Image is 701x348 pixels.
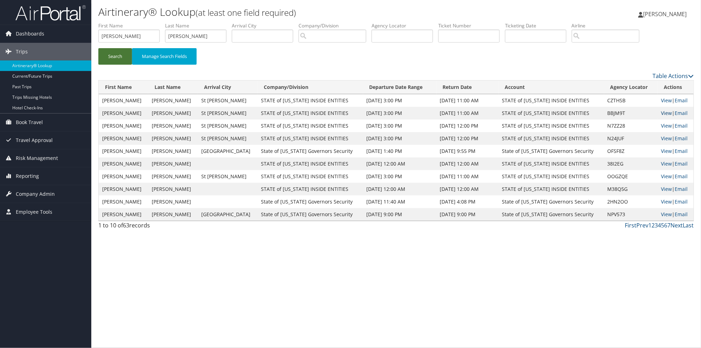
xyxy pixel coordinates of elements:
[99,157,148,170] td: [PERSON_NAME]
[661,135,672,142] a: View
[99,208,148,221] td: [PERSON_NAME]
[661,148,672,154] a: View
[363,157,437,170] td: [DATE] 12:00 AM
[148,170,198,183] td: [PERSON_NAME]
[363,132,437,145] td: [DATE] 3:00 PM
[657,145,694,157] td: |
[198,80,258,94] th: Arrival City: activate to sort column ascending
[198,170,258,183] td: St [PERSON_NAME]
[675,211,688,218] a: Email
[99,94,148,107] td: [PERSON_NAME]
[675,97,688,104] a: Email
[299,22,372,29] label: Company/Division
[16,185,55,203] span: Company Admin
[604,107,658,120] td: BBJM9T
[652,221,655,229] a: 2
[98,22,165,29] label: First Name
[657,170,694,183] td: |
[499,132,604,145] td: STATE of [US_STATE] INSIDE ENTITIES
[198,208,258,221] td: [GEOGRAPHIC_DATA]
[363,94,437,107] td: [DATE] 3:00 PM
[499,208,604,221] td: State of [US_STATE] Governors Security
[99,132,148,145] td: [PERSON_NAME]
[657,120,694,132] td: |
[675,186,688,192] a: Email
[198,120,258,132] td: St [PERSON_NAME]
[625,221,637,229] a: First
[258,170,363,183] td: STATE of [US_STATE] INSIDE ENTITIES
[148,208,198,221] td: [PERSON_NAME]
[98,5,496,19] h1: Airtinerary® Lookup
[148,80,198,94] th: Last Name: activate to sort column ascending
[604,132,658,145] td: N24JUF
[258,107,363,120] td: STATE of [US_STATE] INSIDE ENTITIES
[232,22,299,29] label: Arrival City
[675,110,688,116] a: Email
[604,94,658,107] td: CZTHSB
[258,120,363,132] td: STATE of [US_STATE] INSIDE ENTITIES
[499,107,604,120] td: STATE of [US_STATE] INSIDE ENTITIES
[505,22,572,29] label: Ticketing Date
[668,221,671,229] a: 7
[258,94,363,107] td: STATE of [US_STATE] INSIDE ENTITIES
[499,80,604,94] th: Account: activate to sort column ascending
[657,208,694,221] td: |
[604,120,658,132] td: N7ZZ28
[148,120,198,132] td: [PERSON_NAME]
[437,157,499,170] td: [DATE] 12:00 AM
[16,114,43,131] span: Book Travel
[604,80,658,94] th: Agency Locator: activate to sort column ascending
[148,183,198,195] td: [PERSON_NAME]
[99,195,148,208] td: [PERSON_NAME]
[16,43,28,60] span: Trips
[99,170,148,183] td: [PERSON_NAME]
[363,107,437,120] td: [DATE] 3:00 PM
[99,107,148,120] td: [PERSON_NAME]
[99,145,148,157] td: [PERSON_NAME]
[198,145,258,157] td: [GEOGRAPHIC_DATA]
[661,198,672,205] a: View
[98,48,132,65] button: Search
[499,145,604,157] td: State of [US_STATE] Governors Security
[499,94,604,107] td: STATE of [US_STATE] INSIDE ENTITIES
[657,157,694,170] td: |
[16,25,44,43] span: Dashboards
[437,94,499,107] td: [DATE] 11:00 AM
[661,122,672,129] a: View
[132,48,197,65] button: Manage Search Fields
[16,203,52,221] span: Employee Tools
[258,145,363,157] td: State of [US_STATE] Governors Security
[675,122,688,129] a: Email
[683,221,694,229] a: Last
[437,145,499,157] td: [DATE] 9:55 PM
[148,94,198,107] td: [PERSON_NAME]
[198,132,258,145] td: St [PERSON_NAME]
[657,94,694,107] td: |
[499,157,604,170] td: STATE of [US_STATE] INSIDE ENTITIES
[661,211,672,218] a: View
[604,145,658,157] td: OFSF8Z
[258,183,363,195] td: STATE of [US_STATE] INSIDE ENTITIES
[604,157,658,170] td: 38I2EG
[15,5,86,21] img: airportal-logo.png
[671,221,683,229] a: Next
[661,186,672,192] a: View
[16,131,53,149] span: Travel Approval
[661,97,672,104] a: View
[363,183,437,195] td: [DATE] 12:00 AM
[437,132,499,145] td: [DATE] 12:00 PM
[649,221,652,229] a: 1
[675,160,688,167] a: Email
[643,10,687,18] span: [PERSON_NAME]
[499,183,604,195] td: STATE of [US_STATE] INSIDE ENTITIES
[258,80,363,94] th: Company/Division
[363,208,437,221] td: [DATE] 9:00 PM
[657,80,694,94] th: Actions
[499,120,604,132] td: STATE of [US_STATE] INSIDE ENTITIES
[437,80,499,94] th: Return Date: activate to sort column ascending
[437,195,499,208] td: [DATE] 4:08 PM
[437,120,499,132] td: [DATE] 12:00 PM
[258,208,363,221] td: State of [US_STATE] Governors Security
[123,221,129,229] span: 63
[661,221,664,229] a: 5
